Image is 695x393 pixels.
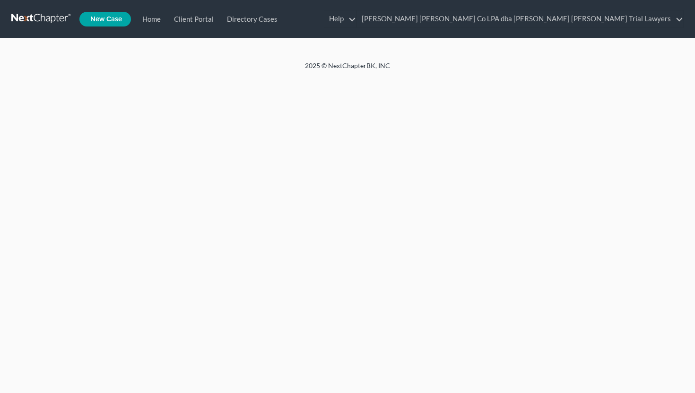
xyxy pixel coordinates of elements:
a: [PERSON_NAME] [PERSON_NAME] Co LPA dba [PERSON_NAME] [PERSON_NAME] Trial Lawyers [357,10,683,27]
a: Client Portal [165,10,218,27]
a: Home [134,10,165,27]
div: 2025 © NextChapterBK, INC [78,61,617,78]
new-legal-case-button: New Case [79,12,131,26]
a: Help [324,10,356,27]
a: Directory Cases [218,10,282,27]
